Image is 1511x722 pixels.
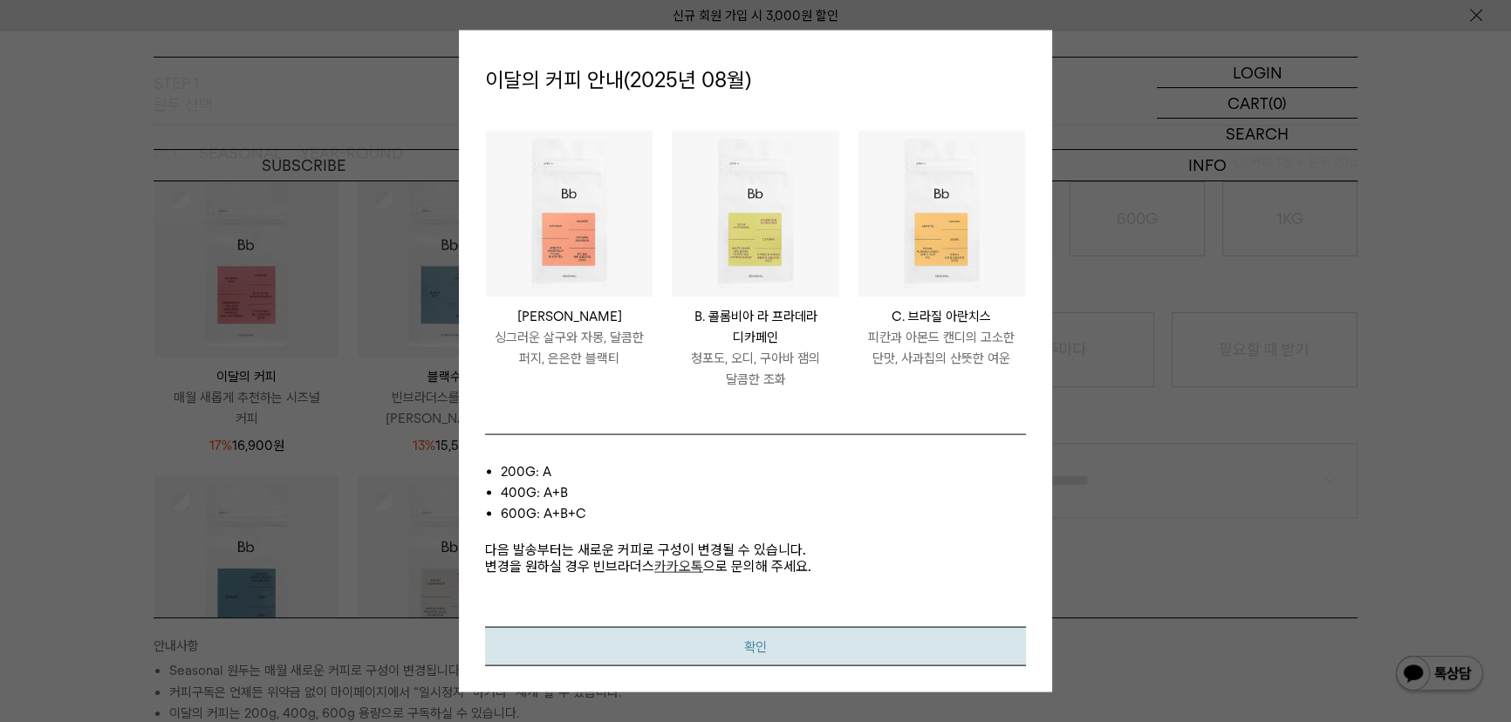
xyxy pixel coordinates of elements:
[485,57,1026,104] p: 이달의 커피 안내(2025년 08월)
[672,130,838,296] img: #285
[485,523,1026,574] p: 다음 발송부터는 새로운 커피로 구성이 변경될 수 있습니다. 변경을 원하실 경우 빈브라더스 으로 문의해 주세요.
[672,305,838,347] p: B. 콜롬비아 라 프라데라 디카페인
[486,130,653,296] img: #285
[486,305,653,326] p: [PERSON_NAME]
[858,305,1025,326] p: C. 브라질 아란치스
[654,557,703,574] a: 카카오톡
[501,481,1026,502] li: 400g: A+B
[501,502,1026,523] li: 600g: A+B+C
[858,326,1025,368] p: 피칸과 아몬드 캔디의 고소한 단맛, 사과칩의 산뜻한 여운
[501,460,1026,481] li: 200g: A
[486,326,653,368] p: 싱그러운 살구와 자몽, 달콤한 퍼지, 은은한 블랙티
[485,626,1026,665] button: 확인
[672,347,838,389] p: 청포도, 오디, 구아바 잼의 달콤한 조화
[858,130,1025,296] img: #285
